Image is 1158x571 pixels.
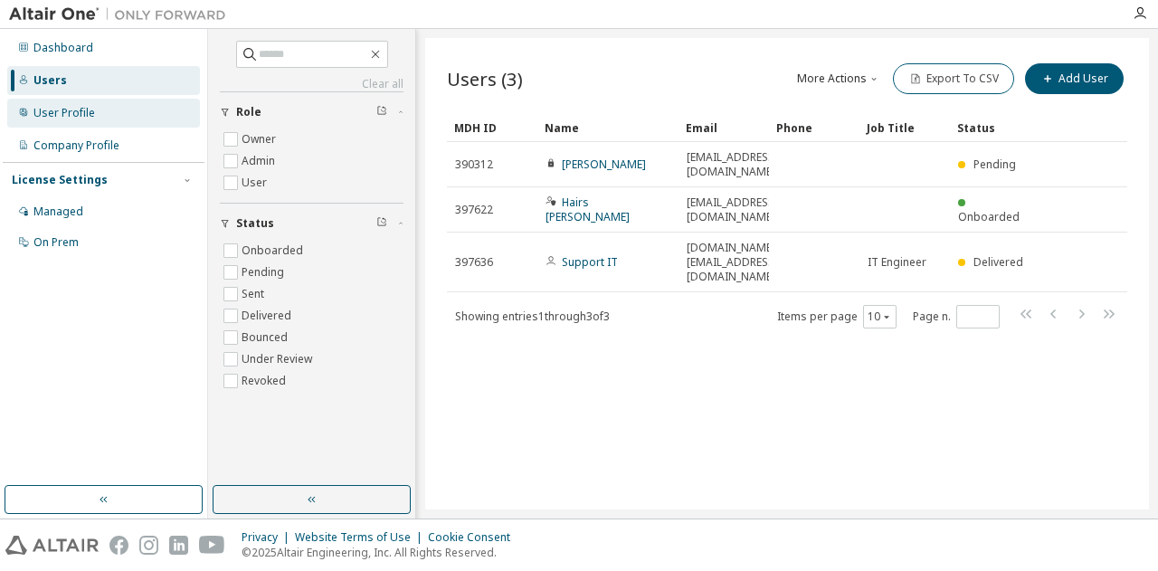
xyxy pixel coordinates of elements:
[139,536,158,555] img: instagram.svg
[868,309,892,324] button: 10
[973,254,1023,270] span: Delivered
[455,309,610,324] span: Showing entries 1 through 3 of 3
[454,113,530,142] div: MDH ID
[868,255,926,270] span: IT Engineer
[973,157,1016,172] span: Pending
[376,216,387,231] span: Clear filter
[242,262,288,283] label: Pending
[687,150,778,179] span: [EMAIL_ADDRESS][DOMAIN_NAME]
[242,370,289,392] label: Revoked
[242,240,307,262] label: Onboarded
[220,204,403,243] button: Status
[220,77,403,91] a: Clear all
[33,73,67,88] div: Users
[957,113,1033,142] div: Status
[33,205,83,219] div: Managed
[236,105,261,119] span: Role
[455,255,493,270] span: 397636
[686,113,762,142] div: Email
[242,283,268,305] label: Sent
[242,348,316,370] label: Under Review
[242,128,280,150] label: Owner
[455,203,493,217] span: 397622
[777,305,897,328] span: Items per page
[33,138,119,153] div: Company Profile
[242,150,279,172] label: Admin
[242,327,291,348] label: Bounced
[169,536,188,555] img: linkedin.svg
[242,530,295,545] div: Privacy
[12,173,108,187] div: License Settings
[428,530,521,545] div: Cookie Consent
[376,105,387,119] span: Clear filter
[109,536,128,555] img: facebook.svg
[687,241,778,284] span: [DOMAIN_NAME][EMAIL_ADDRESS][DOMAIN_NAME]
[958,209,1020,224] span: Onboarded
[242,172,271,194] label: User
[455,157,493,172] span: 390312
[5,536,99,555] img: altair_logo.svg
[242,305,295,327] label: Delivered
[1025,63,1124,94] button: Add User
[795,63,882,94] button: More Actions
[33,235,79,250] div: On Prem
[913,305,1000,328] span: Page n.
[687,195,778,224] span: [EMAIL_ADDRESS][DOMAIN_NAME]
[546,195,630,224] a: Hairs [PERSON_NAME]
[242,545,521,560] p: © 2025 Altair Engineering, Inc. All Rights Reserved.
[867,113,943,142] div: Job Title
[33,41,93,55] div: Dashboard
[199,536,225,555] img: youtube.svg
[220,92,403,132] button: Role
[9,5,235,24] img: Altair One
[562,157,646,172] a: [PERSON_NAME]
[447,66,523,91] span: Users (3)
[33,106,95,120] div: User Profile
[295,530,428,545] div: Website Terms of Use
[236,216,274,231] span: Status
[562,254,618,270] a: Support IT
[776,113,852,142] div: Phone
[545,113,671,142] div: Name
[893,63,1014,94] button: Export To CSV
